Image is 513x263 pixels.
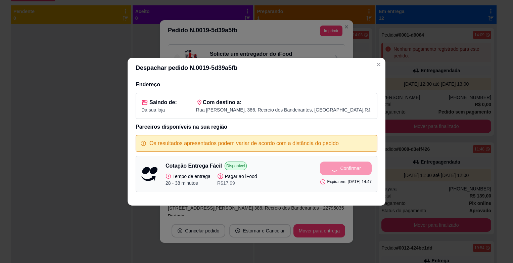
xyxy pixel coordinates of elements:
[320,179,346,185] p: Expira em:
[166,173,211,180] p: Tempo de entrega
[203,98,242,106] span: Com destino a:
[196,106,372,113] p: Rua [PERSON_NAME] , 386 , Recreio dos Bandeirantes , [GEOGRAPHIC_DATA] , RJ .
[166,180,211,186] p: 28 - 38 minutos
[128,58,385,78] header: Despachar pedido N. 0019-5d39a5fb
[373,59,384,70] button: Close
[136,123,377,131] h3: Parceiros disponíveis na sua região
[217,173,257,180] p: Pagar ao iFood
[141,106,177,113] p: Da sua loja
[136,81,377,89] h3: Endereço
[217,180,257,186] p: R$ 17,99
[166,162,222,170] p: Cotação Entrega Fácil
[149,139,339,147] p: Os resultados apresentados podem variar de acordo com a distância do pedido
[348,179,372,184] p: [DATE] 14:47
[149,98,177,106] span: Saindo de:
[225,162,247,170] p: Disponível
